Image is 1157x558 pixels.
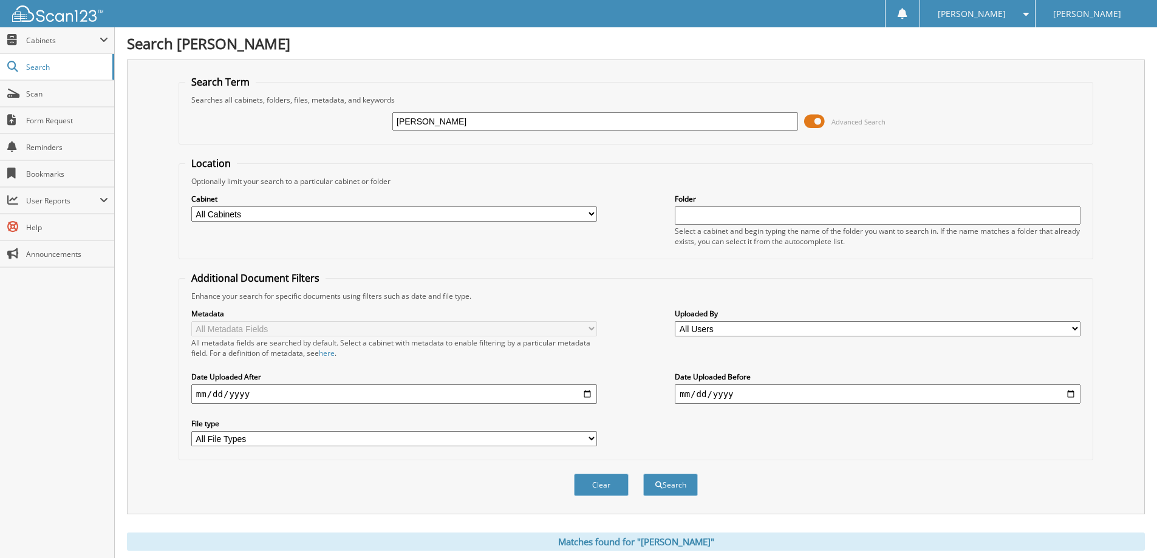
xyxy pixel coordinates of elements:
label: File type [191,418,597,429]
span: User Reports [26,196,100,206]
span: Cabinets [26,35,100,46]
legend: Search Term [185,75,256,89]
label: Uploaded By [675,308,1080,319]
span: [PERSON_NAME] [938,10,1006,18]
span: Form Request [26,115,108,126]
div: Enhance your search for specific documents using filters such as date and file type. [185,291,1087,301]
span: Reminders [26,142,108,152]
input: start [191,384,597,404]
div: Matches found for "[PERSON_NAME]" [127,532,1145,551]
button: Search [643,474,698,496]
span: Bookmarks [26,169,108,179]
label: Cabinet [191,194,597,204]
button: Clear [574,474,629,496]
span: [PERSON_NAME] [1053,10,1121,18]
h1: Search [PERSON_NAME] [127,33,1145,53]
a: here [319,348,335,358]
span: Advanced Search [831,117,886,126]
span: Help [26,222,108,233]
span: Search [26,62,106,72]
div: Searches all cabinets, folders, files, metadata, and keywords [185,95,1087,105]
span: Announcements [26,249,108,259]
label: Date Uploaded After [191,372,597,382]
input: end [675,384,1080,404]
label: Folder [675,194,1080,204]
div: Select a cabinet and begin typing the name of the folder you want to search in. If the name match... [675,226,1080,247]
span: Scan [26,89,108,99]
legend: Additional Document Filters [185,271,326,285]
label: Date Uploaded Before [675,372,1080,382]
label: Metadata [191,308,597,319]
div: Optionally limit your search to a particular cabinet or folder [185,176,1087,186]
legend: Location [185,157,237,170]
div: All metadata fields are searched by default. Select a cabinet with metadata to enable filtering b... [191,338,597,358]
img: scan123-logo-white.svg [12,5,103,22]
